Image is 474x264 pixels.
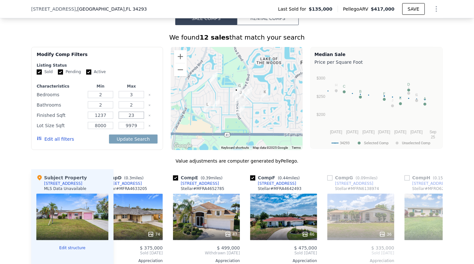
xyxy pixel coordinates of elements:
div: Modify Comp Filters [37,51,158,63]
div: 47 [225,231,237,238]
div: 161 Sandhurst Dr [235,102,247,118]
span: ( miles) [430,176,457,180]
div: Appreciation [173,258,240,263]
div: MLS Data Unavailable [44,186,87,191]
div: Lot Size Sqft [37,121,84,130]
div: 4252 Wordsworth Way [201,99,214,115]
text: A [424,97,426,100]
input: Sold [37,70,42,75]
div: Value adjustments are computer generated by Pellego . [31,158,443,164]
button: Keyboard shortcuts [221,146,249,150]
span: $417,000 [371,6,395,12]
text: [DATE] [346,130,359,134]
text: Unselected Comp [402,141,430,145]
label: Active [86,69,106,75]
text: Sep [430,130,437,134]
text: $300 [317,76,325,81]
div: 74 [148,231,160,238]
div: Comp F [250,174,302,181]
span: $ 475,000 [294,245,317,250]
div: Median Sale [314,51,439,58]
div: Appreciation [405,258,471,263]
button: SAVE [402,3,425,15]
text: J [392,98,394,102]
button: Sale Comps [175,12,237,25]
div: [STREET_ADDRESS] [335,181,373,186]
div: 419 Dorchester Dr [208,69,220,85]
a: Terms (opens in new tab) [292,146,301,149]
input: Active [86,70,91,75]
text: $250 [317,94,325,99]
a: [STREET_ADDRESS] [405,181,451,186]
text: [DATE] [394,130,406,134]
span: Sold [DATE] [96,250,163,256]
text: [DATE] [411,130,423,134]
div: 318 Venice East Blvd [233,80,246,96]
button: Zoom out [174,63,187,76]
span: 0.44 [279,176,288,180]
div: Subject Property [36,174,87,181]
a: [STREET_ADDRESS] [327,181,373,186]
text: F [383,92,386,96]
div: 36 [379,231,392,238]
span: Sold [DATE] [327,250,394,256]
text: H [335,83,338,87]
div: Stellar # MFRN6138974 [335,186,379,191]
button: Clear [148,94,151,96]
text: Selected Comp [364,141,388,145]
text: I [408,86,409,90]
text: $200 [317,112,325,117]
input: Pending [58,70,63,75]
span: $ 375,000 [140,245,163,250]
button: Edit all filters [37,136,74,142]
span: Sold [DATE] [405,250,471,256]
div: Appreciation [327,258,394,263]
div: Bathrooms [37,100,84,109]
span: 0.3 [126,176,132,180]
div: Appreciation [96,258,163,263]
div: We found that match your search [31,33,443,42]
div: Bedrooms [37,90,84,99]
span: ( miles) [353,176,380,180]
div: Listing Status [37,63,158,68]
div: 273 Venice East Blvd [230,84,242,100]
strong: 12 sales [200,33,230,41]
span: Pellego ARV [343,6,371,12]
span: $135,000 [309,6,333,12]
a: [STREET_ADDRESS] [173,181,219,186]
span: Map data ©2025 Google [253,146,288,149]
span: [STREET_ADDRESS] [31,6,76,12]
span: Last Sold for [278,6,309,12]
button: Clear [148,114,151,117]
div: Price per Square Foot [314,58,439,67]
svg: A chart. [314,67,439,147]
div: Stellar # MFRO6238652 [412,186,456,191]
div: 457 Lake Of The Woods Dr [259,86,271,102]
label: Sold [37,69,53,75]
div: 4274 Tennyson Way [210,97,222,113]
span: 0.15 [434,176,443,180]
div: [STREET_ADDRESS] [181,181,219,186]
text: [DATE] [362,130,375,134]
a: Open this area in Google Maps (opens a new window) [172,142,194,150]
div: Comp H [405,174,457,181]
div: [STREET_ADDRESS] [44,181,82,186]
text: E [399,96,402,100]
div: Stellar # MFRA4652785 [181,186,224,191]
span: ( miles) [198,176,225,180]
text: D [407,82,410,86]
div: Stellar # MFRA4642493 [258,186,302,191]
button: Clear [148,104,151,107]
text: 25 [431,135,435,139]
a: [STREET_ADDRESS] [250,181,296,186]
img: Google [172,142,194,150]
text: K [415,93,418,97]
div: [STREET_ADDRESS] [104,181,142,186]
div: Comp G [327,174,380,181]
div: 335 Woodvale Dr [242,85,255,101]
span: ( miles) [275,176,302,180]
button: Show Options [430,3,443,15]
button: Rental Comps [237,12,299,25]
text: [DATE] [378,130,390,134]
button: Edit structure [36,245,108,250]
